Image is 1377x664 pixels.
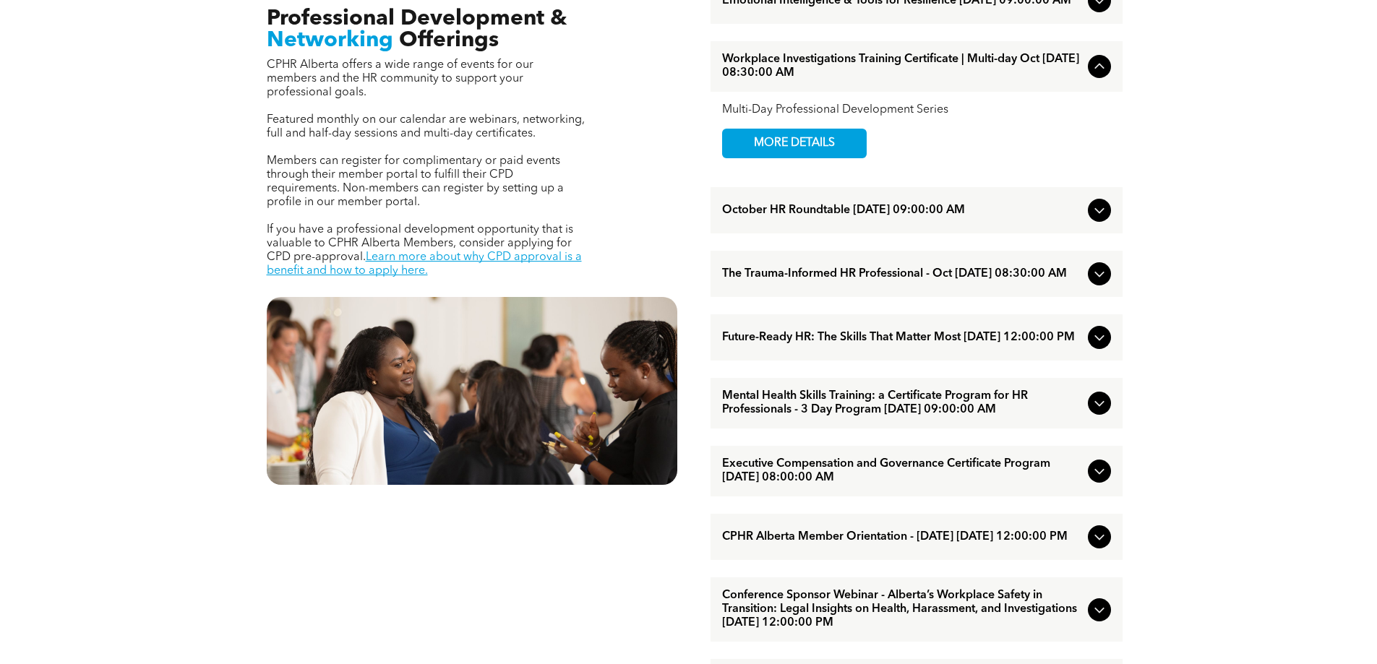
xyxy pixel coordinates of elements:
a: Learn more about why CPD approval is a benefit and how to apply here. [267,251,582,277]
span: Future-Ready HR: The Skills That Matter Most [DATE] 12:00:00 PM [722,331,1082,345]
span: Conference Sponsor Webinar - Alberta’s Workplace Safety in Transition: Legal Insights on Health, ... [722,589,1082,630]
span: CPHR Alberta Member Orientation - [DATE] [DATE] 12:00:00 PM [722,530,1082,544]
div: Multi-Day Professional Development Series [722,103,1111,117]
span: Mental Health Skills Training: a Certificate Program for HR Professionals - 3 Day Program [DATE] ... [722,389,1082,417]
span: Offerings [399,30,499,51]
span: The Trauma-Informed HR Professional - Oct [DATE] 08:30:00 AM [722,267,1082,281]
a: MORE DETAILS [722,129,867,158]
span: Professional Development & [267,8,567,30]
span: Executive Compensation and Governance Certificate Program [DATE] 08:00:00 AM [722,457,1082,485]
span: Members can register for complimentary or paid events through their member portal to fulfill thei... [267,155,564,208]
span: Workplace Investigations Training Certificate | Multi-day Oct [DATE] 08:30:00 AM [722,53,1082,80]
span: If you have a professional development opportunity that is valuable to CPHR Alberta Members, cons... [267,224,573,263]
span: Featured monthly on our calendar are webinars, networking, full and half-day sessions and multi-d... [267,114,585,139]
span: MORE DETAILS [737,129,851,158]
span: October HR Roundtable [DATE] 09:00:00 AM [722,204,1082,217]
span: CPHR Alberta offers a wide range of events for our members and the HR community to support your p... [267,59,533,98]
span: Networking [267,30,393,51]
